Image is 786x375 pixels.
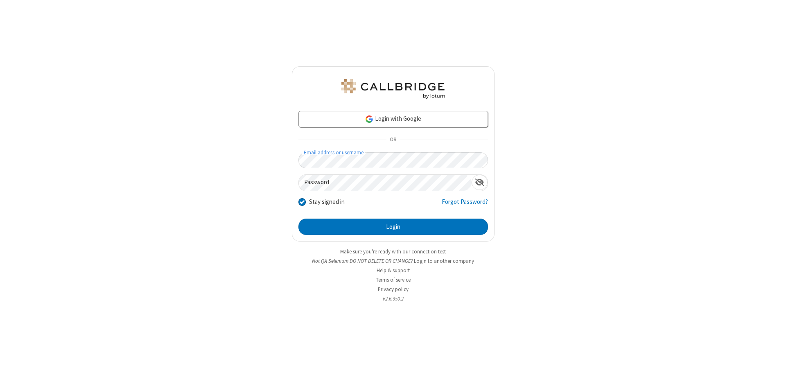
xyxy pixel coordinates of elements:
img: QA Selenium DO NOT DELETE OR CHANGE [340,79,446,99]
label: Stay signed in [309,197,345,207]
li: Not QA Selenium DO NOT DELETE OR CHANGE? [292,257,495,265]
a: Make sure you're ready with our connection test [340,248,446,255]
a: Privacy policy [378,286,409,293]
a: Login with Google [298,111,488,127]
a: Help & support [377,267,410,274]
li: v2.6.350.2 [292,295,495,303]
div: Show password [472,175,488,190]
input: Password [299,175,472,191]
img: google-icon.png [365,115,374,124]
button: Login [298,219,488,235]
a: Forgot Password? [442,197,488,213]
input: Email address or username [298,152,488,168]
a: Terms of service [376,276,411,283]
span: OR [386,134,400,146]
button: Login to another company [414,257,474,265]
